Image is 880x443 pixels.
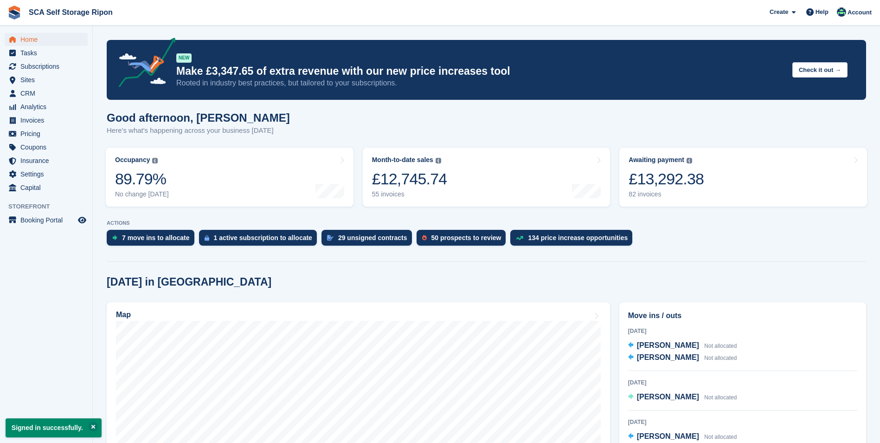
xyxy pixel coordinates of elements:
[528,234,628,241] div: 134 price increase opportunities
[20,181,76,194] span: Capital
[629,169,704,189] div: £13,292.38
[5,100,88,113] a: menu
[628,352,737,364] a: [PERSON_NAME] Not allocated
[20,154,76,167] span: Insurance
[637,353,699,361] span: [PERSON_NAME]
[770,7,788,17] span: Create
[20,127,76,140] span: Pricing
[372,156,433,164] div: Month-to-date sales
[417,230,511,250] a: 50 prospects to review
[5,214,88,227] a: menu
[628,391,737,404] a: [PERSON_NAME] Not allocated
[363,148,610,207] a: Month-to-date sales £12,745.74 55 invoices
[176,78,785,88] p: Rooted in industry best practices, but tailored to your subscriptions.
[107,125,290,136] p: Here's what's happening across your business [DATE]
[20,114,76,127] span: Invoices
[20,33,76,46] span: Home
[5,154,88,167] a: menu
[5,181,88,194] a: menu
[20,214,76,227] span: Booking Portal
[111,38,176,91] img: price-adjustments-announcement-icon-8257ccfd72463d97f412b2fc003d46551f7dbcb40ab6d574587a9cd5c0d94...
[214,234,312,241] div: 1 active subscription to allocate
[20,60,76,73] span: Subscriptions
[20,168,76,181] span: Settings
[637,341,699,349] span: [PERSON_NAME]
[704,355,737,361] span: Not allocated
[848,8,872,17] span: Account
[816,7,829,17] span: Help
[629,190,704,198] div: 82 invoices
[422,235,427,241] img: prospect-51fa495bee0391a8d652442698ab0144808aea92771e9ea1ae160a38d050c398.svg
[516,236,523,240] img: price_increase_opportunities-93ffe204e8149a01c8c9dc8f82e8f89637d9d84a8eef4429ea346261dce0b2c0.svg
[628,310,857,321] h2: Move ins / outs
[792,62,848,78] button: Check it out →
[115,156,150,164] div: Occupancy
[116,311,131,319] h2: Map
[77,215,88,226] a: Preview store
[436,158,441,163] img: icon-info-grey-7440780725fd019a000dd9b08b2336e03edf1995a4989e88bcd33f0948082b44.svg
[6,418,102,437] p: Signed in successfully.
[20,73,76,86] span: Sites
[628,378,857,387] div: [DATE]
[115,169,169,189] div: 89.79%
[107,220,866,226] p: ACTIONS
[107,230,199,250] a: 7 move ins to allocate
[5,141,88,154] a: menu
[112,235,117,241] img: move_ins_to_allocate_icon-fdf77a2bb77ea45bf5b3d319d69a93e2d87916cf1d5bf7949dd705db3b84f3ca.svg
[704,394,737,401] span: Not allocated
[5,33,88,46] a: menu
[5,87,88,100] a: menu
[704,343,737,349] span: Not allocated
[115,190,169,198] div: No change [DATE]
[372,169,447,189] div: £12,745.74
[637,432,699,440] span: [PERSON_NAME]
[25,5,116,20] a: SCA Self Storage Ripon
[20,100,76,113] span: Analytics
[372,190,447,198] div: 55 invoices
[176,65,785,78] p: Make £3,347.65 of extra revenue with our new price increases tool
[20,87,76,100] span: CRM
[20,141,76,154] span: Coupons
[5,60,88,73] a: menu
[199,230,321,250] a: 1 active subscription to allocate
[5,127,88,140] a: menu
[327,235,334,241] img: contract_signature_icon-13c848040528278c33f63329250d36e43548de30e8caae1d1a13099fd9432cc5.svg
[628,431,737,443] a: [PERSON_NAME] Not allocated
[107,276,271,288] h2: [DATE] in [GEOGRAPHIC_DATA]
[107,111,290,124] h1: Good afternoon, [PERSON_NAME]
[8,202,92,211] span: Storefront
[637,393,699,401] span: [PERSON_NAME]
[20,46,76,59] span: Tasks
[338,234,407,241] div: 29 unsigned contracts
[837,7,846,17] img: Thomas Webb
[5,114,88,127] a: menu
[205,235,209,241] img: active_subscription_to_allocate_icon-d502201f5373d7db506a760aba3b589e785aa758c864c3986d89f69b8ff3...
[106,148,353,207] a: Occupancy 89.79% No change [DATE]
[122,234,190,241] div: 7 move ins to allocate
[5,168,88,181] a: menu
[687,158,692,163] img: icon-info-grey-7440780725fd019a000dd9b08b2336e03edf1995a4989e88bcd33f0948082b44.svg
[7,6,21,20] img: stora-icon-8386f47178a22dfd0bd8f6a31ec36ba5ce8667c1dd55bd0f319d3a0aa187defe.svg
[628,340,737,352] a: [PERSON_NAME] Not allocated
[176,53,192,63] div: NEW
[321,230,417,250] a: 29 unsigned contracts
[629,156,684,164] div: Awaiting payment
[431,234,501,241] div: 50 prospects to review
[510,230,637,250] a: 134 price increase opportunities
[152,158,158,163] img: icon-info-grey-7440780725fd019a000dd9b08b2336e03edf1995a4989e88bcd33f0948082b44.svg
[628,418,857,426] div: [DATE]
[619,148,867,207] a: Awaiting payment £13,292.38 82 invoices
[628,327,857,335] div: [DATE]
[5,46,88,59] a: menu
[704,434,737,440] span: Not allocated
[5,73,88,86] a: menu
